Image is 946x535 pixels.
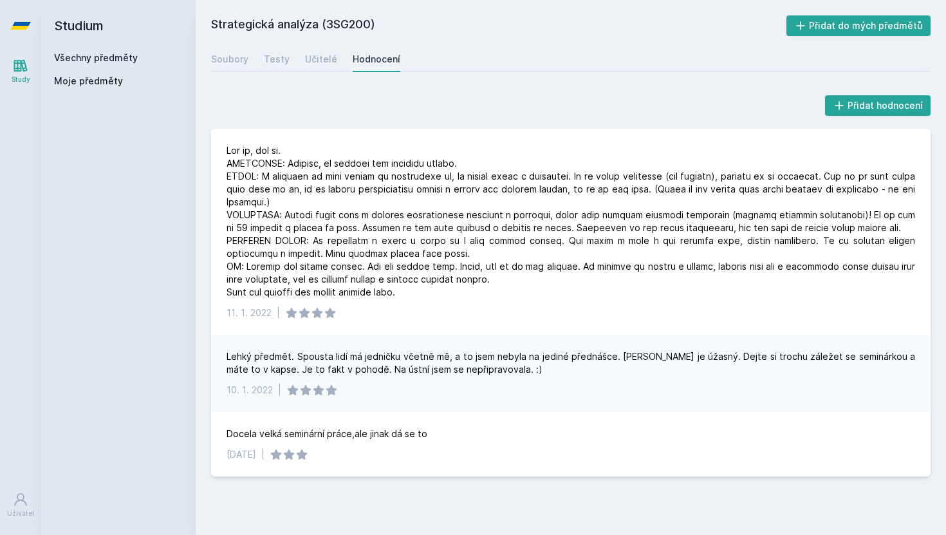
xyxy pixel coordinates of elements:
[825,95,931,116] button: Přidat hodnocení
[227,384,273,397] div: 10. 1. 2022
[7,509,34,518] div: Uživatel
[227,144,915,299] div: Lor ip, dol si. AMETCONSE: Adipisc, el seddoei tem incididu utlabo. ETDOL: M aliquaen ad mini ven...
[353,46,400,72] a: Hodnocení
[353,53,400,66] div: Hodnocení
[227,427,427,440] div: Docela velká seminární práce,ale jinak dá se to
[786,15,931,36] button: Přidat do mých předmětů
[54,52,138,63] a: Všechny předměty
[278,384,281,397] div: |
[12,75,30,84] div: Study
[264,53,290,66] div: Testy
[211,46,248,72] a: Soubory
[211,53,248,66] div: Soubory
[227,350,915,376] div: Lehký předmět. Spousta lidí má jedničku včetně mě, a to jsem nebyla na jediné přednášce. [PERSON_...
[3,52,39,91] a: Study
[54,75,123,88] span: Moje předměty
[277,306,280,319] div: |
[305,53,337,66] div: Učitelé
[3,485,39,525] a: Uživatel
[261,448,264,461] div: |
[227,306,272,319] div: 11. 1. 2022
[305,46,337,72] a: Učitelé
[227,448,256,461] div: [DATE]
[211,15,786,36] h2: Strategická analýza (3SG200)
[264,46,290,72] a: Testy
